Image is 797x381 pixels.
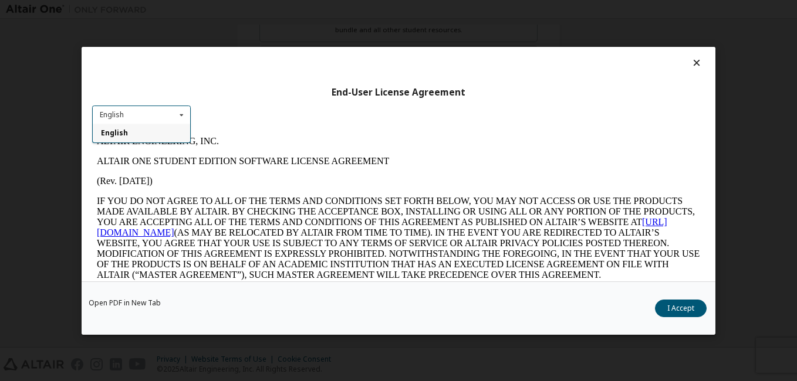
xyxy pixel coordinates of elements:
span: English [101,128,128,138]
p: (Rev. [DATE]) [5,45,608,55]
p: ALTAIR ENGINEERING, INC. [5,5,608,15]
div: English [100,111,124,118]
p: ALTAIR ONE STUDENT EDITION SOFTWARE LICENSE AGREEMENT [5,25,608,35]
a: Open PDF in New Tab [89,300,161,307]
a: [URL][DOMAIN_NAME] [5,86,575,106]
div: End-User License Agreement [92,86,705,98]
p: This Altair One Student Edition Software License Agreement (“Agreement”) is between Altair Engine... [5,158,608,200]
p: IF YOU DO NOT AGREE TO ALL OF THE TERMS AND CONDITIONS SET FORTH BELOW, YOU MAY NOT ACCESS OR USE... [5,64,608,149]
button: I Accept [655,300,707,317]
